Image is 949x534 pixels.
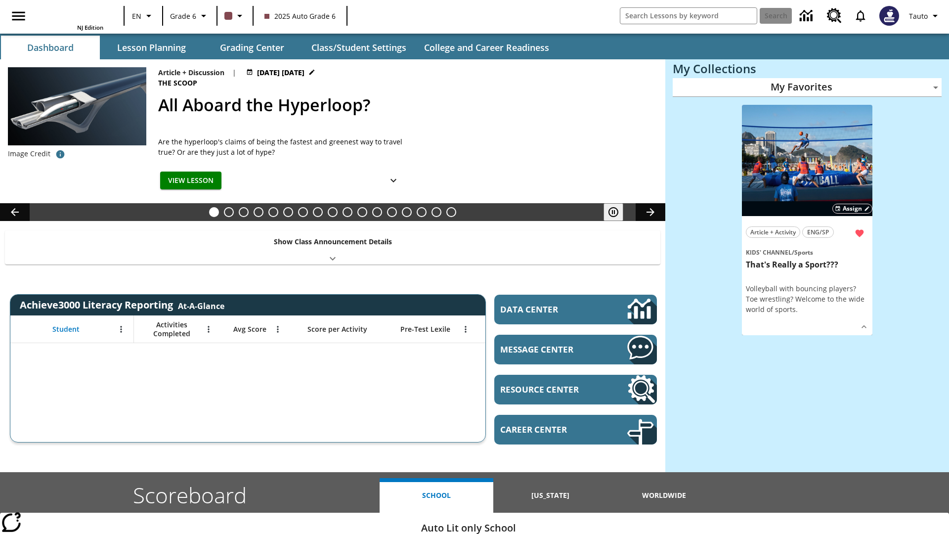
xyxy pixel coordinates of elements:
[264,11,336,21] span: 2025 Auto Grade 6
[343,207,352,217] button: Slide 10 Mixed Practice: Citing Evidence
[170,11,196,21] span: Grade 6
[620,8,757,24] input: search field
[139,320,204,338] span: Activities Completed
[270,322,285,337] button: Open Menu
[879,6,899,26] img: Avatar
[500,384,598,395] span: Resource Center
[357,207,367,217] button: Slide 11 Pre-release lesson
[158,78,199,89] span: The Scoop
[794,2,821,30] a: Data Center
[158,136,405,157] div: Are the hyperloop's claims of being the fastest and greenest way to travel true? Or are they just...
[673,78,942,97] div: My Favorites
[873,3,905,29] button: Select a new avatar
[77,24,103,31] span: NJ Edition
[158,92,653,118] h2: All Aboard the Hyperloop?
[328,207,338,217] button: Slide 9 The Invasion of the Free CD
[494,295,657,324] a: Data Center
[274,236,392,247] p: Show Class Announcement Details
[160,172,221,190] button: View Lesson
[742,105,872,336] div: lesson details
[39,3,103,31] div: Home
[232,67,236,78] span: |
[746,247,868,258] span: Topic: Kids' Channel/Sports
[128,7,159,25] button: Language: EN, Select a language
[673,62,942,76] h3: My Collections
[802,226,834,238] button: ENG/SP
[380,478,493,513] button: School
[607,478,721,513] button: Worldwide
[52,325,80,334] span: Student
[636,203,665,221] button: Lesson carousel, Next
[166,7,214,25] button: Grade: Grade 6, Select a grade
[905,7,945,25] button: Profile/Settings
[604,203,633,221] div: Pause
[257,67,304,78] span: [DATE] [DATE]
[746,260,868,270] h3: That's Really a Sport???
[244,67,317,78] button: Jul 21 - Jun 30 Choose Dates
[39,4,103,24] a: Home
[233,325,266,334] span: Avg Score
[102,36,201,59] button: Lesson Planning
[50,145,70,163] button: Photo credit: Hyperloop Transportation Technologies
[20,298,224,311] span: Achieve3000 Literacy Reporting
[8,67,146,145] img: Artist rendering of Hyperloop TT vehicle entering a tunnel
[458,322,473,337] button: Open Menu
[158,67,224,78] p: Article + Discussion
[372,207,382,217] button: Slide 12 Career Lesson
[746,248,792,257] span: Kids' Channel
[209,207,219,217] button: Slide 1 All Aboard the Hyperloop?
[848,3,873,29] a: Notifications
[832,204,872,214] button: Assign Choose Dates
[851,224,868,242] button: Remove from Favorites
[201,322,216,337] button: Open Menu
[493,478,607,513] button: [US_STATE]
[239,207,249,217] button: Slide 3 Dirty Jobs Kids Had To Do
[384,172,403,190] button: Show Details
[821,2,848,29] a: Resource Center, Will open in new tab
[4,1,33,31] button: Open side menu
[268,207,278,217] button: Slide 5 The Last Homesteaders
[746,226,800,238] button: Article + Activity
[416,36,557,59] button: College and Career Readiness
[8,149,50,159] p: Image Credit
[807,227,829,237] span: ENG/SP
[604,203,623,221] button: Pause
[387,207,397,217] button: Slide 13 Cooking Up Native Traditions
[746,283,868,314] div: Volleyball with bouncing players? Toe wrestling? Welcome to the wide world of sports.
[313,207,323,217] button: Slide 8 Fashion Forward in Ancient Rome
[1,36,100,59] button: Dashboard
[178,299,224,311] div: At-A-Glance
[417,207,427,217] button: Slide 15 Remembering Justice O'Connor
[5,230,660,265] div: Show Class Announcement Details
[307,325,367,334] span: Score per Activity
[283,207,293,217] button: Slide 6 Solar Power to the People
[843,204,862,213] span: Assign
[909,11,928,21] span: Tauto
[114,322,129,337] button: Open Menu
[794,248,813,257] span: Sports
[431,207,441,217] button: Slide 16 Point of View
[400,325,450,334] span: Pre-Test Lexile
[203,36,302,59] button: Grading Center
[500,344,598,355] span: Message Center
[220,7,250,25] button: Class color is dark brown. Change class color
[224,207,234,217] button: Slide 2 Do You Want Fries With That?
[132,11,141,21] span: EN
[500,424,598,435] span: Career Center
[750,227,796,237] span: Article + Activity
[298,207,308,217] button: Slide 7 Attack of the Terrifying Tomatoes
[500,304,594,315] span: Data Center
[494,335,657,364] a: Message Center
[494,375,657,404] a: Resource Center, Will open in new tab
[792,248,794,257] span: /
[446,207,456,217] button: Slide 17 The Constitution's Balancing Act
[494,415,657,445] a: Career Center
[402,207,412,217] button: Slide 14 Hooray for Constitution Day!
[857,319,871,334] button: Show Details
[254,207,263,217] button: Slide 4 Cars of the Future?
[303,36,414,59] button: Class/Student Settings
